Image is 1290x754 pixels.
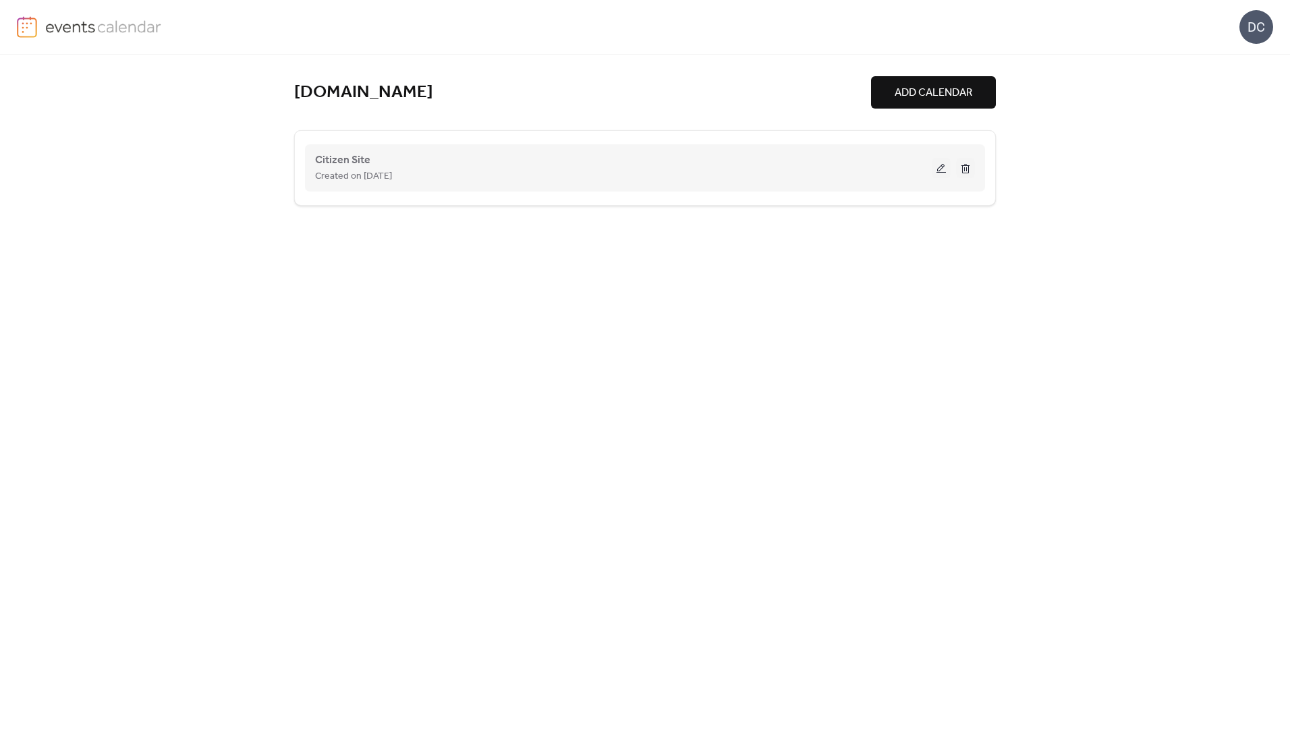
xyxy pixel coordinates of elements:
[315,152,370,169] span: Citizen Site
[294,82,433,104] a: [DOMAIN_NAME]
[45,16,162,36] img: logo-type
[1239,10,1273,44] div: DC
[315,156,370,164] a: Citizen Site
[315,169,392,185] span: Created on [DATE]
[17,16,37,38] img: logo
[895,85,972,101] span: ADD CALENDAR
[871,76,996,109] button: ADD CALENDAR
